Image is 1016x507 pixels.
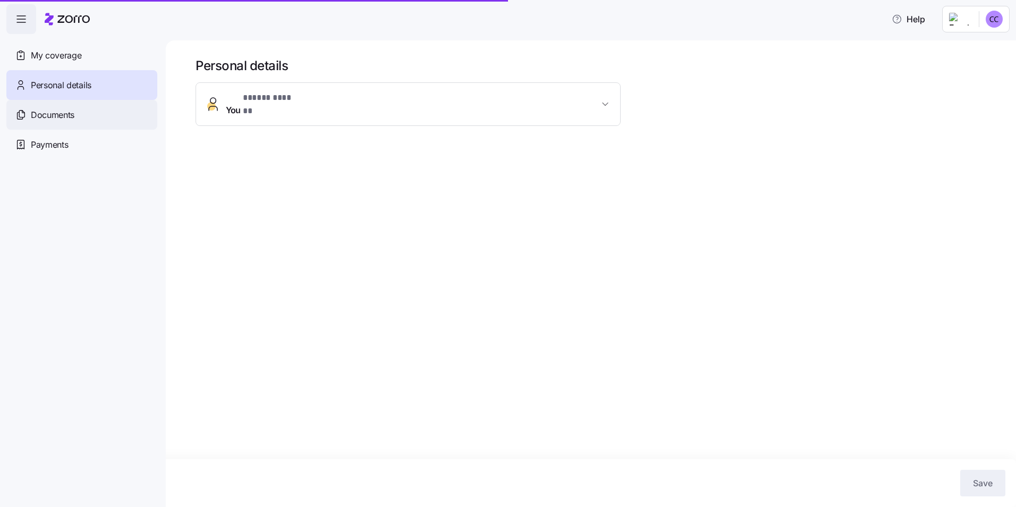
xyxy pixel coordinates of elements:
span: My coverage [31,49,81,62]
a: Documents [6,100,157,130]
img: Employer logo [949,13,970,26]
span: Help [892,13,925,26]
h1: Personal details [196,57,1001,74]
span: Documents [31,108,74,122]
a: My coverage [6,40,157,70]
img: 319c023e976fa9edc581779015ba1632 [986,11,1003,28]
a: Payments [6,130,157,159]
span: Save [973,477,993,489]
button: Save [960,470,1005,496]
span: Personal details [31,79,91,92]
span: You [226,91,301,117]
span: Payments [31,138,68,151]
a: Personal details [6,70,157,100]
button: Help [883,9,934,30]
